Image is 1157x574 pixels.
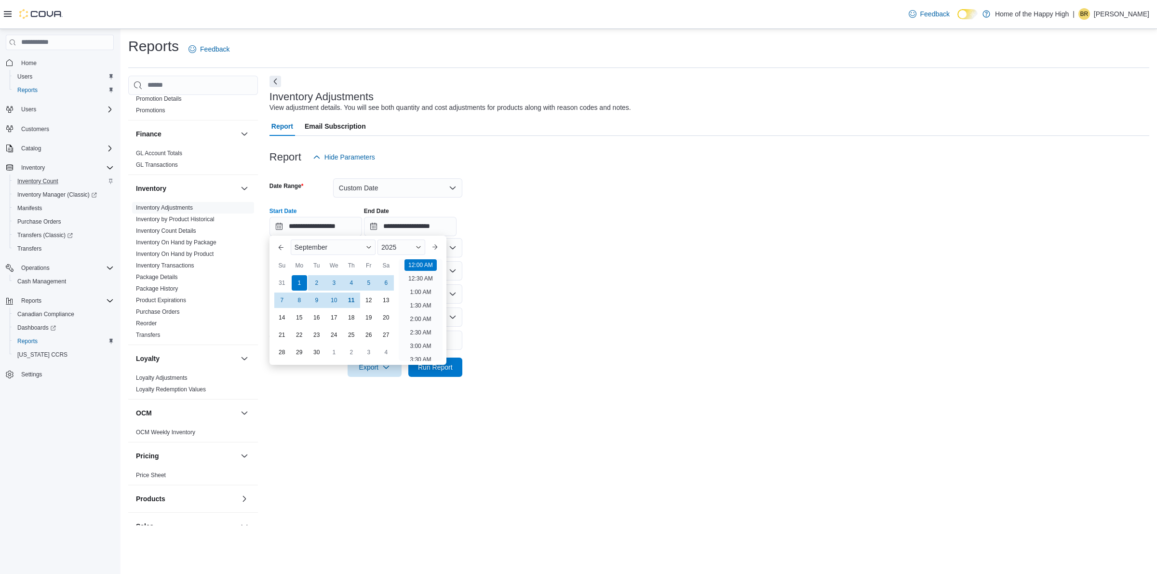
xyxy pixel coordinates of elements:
h3: Finance [136,129,161,139]
a: Loyalty Redemption Values [136,386,206,393]
a: Dashboards [13,322,60,334]
div: day-7 [274,293,290,308]
span: Cash Management [17,278,66,285]
div: day-29 [292,345,307,360]
a: GL Transactions [136,161,178,168]
span: Reports [17,295,114,307]
div: day-4 [344,275,359,291]
div: day-3 [326,275,342,291]
li: 12:30 AM [404,273,437,284]
div: We [326,258,342,273]
a: Inventory Transactions [136,262,194,269]
a: Transfers [13,243,45,254]
div: day-5 [361,275,377,291]
button: Inventory [136,184,237,193]
a: OCM Weekly Inventory [136,429,195,436]
div: day-30 [309,345,324,360]
button: Canadian Compliance [10,307,118,321]
span: Reports [13,84,114,96]
span: Product Expirations [136,296,186,304]
input: Press the down key to open a popover containing a calendar. [364,217,457,236]
span: Purchase Orders [13,216,114,227]
button: Loyalty [136,354,237,363]
button: Custom Date [333,178,462,198]
a: Purchase Orders [13,216,65,227]
button: Reports [17,295,45,307]
nav: Complex example [6,52,114,407]
input: Press the down key to enter a popover containing a calendar. Press the escape key to close the po... [269,217,362,236]
button: Reports [10,334,118,348]
span: Inventory by Product Historical [136,215,215,223]
button: Open list of options [449,290,457,298]
div: Discounts & Promotions [128,81,258,120]
span: Reports [21,297,41,305]
span: Manifests [17,204,42,212]
button: Purchase Orders [10,215,118,228]
div: Loyalty [128,372,258,399]
div: day-23 [309,327,324,343]
span: Inventory Count [13,175,114,187]
p: | [1073,8,1075,20]
div: day-24 [326,327,342,343]
button: Cash Management [10,275,118,288]
span: Users [17,73,32,80]
button: Customers [2,122,118,136]
span: Cash Management [13,276,114,287]
span: Run Report [418,362,453,372]
a: Transfers [136,332,160,338]
div: Finance [128,147,258,174]
a: Transfers (Classic) [13,229,77,241]
div: Sa [378,258,394,273]
button: Inventory [239,183,250,194]
span: Inventory Adjustments [136,204,193,212]
span: Inventory On Hand by Package [136,239,216,246]
span: Inventory Manager (Classic) [13,189,114,200]
button: Pricing [136,451,237,461]
a: Inventory by Product Historical [136,216,215,223]
span: Transfers [17,245,41,253]
h3: Products [136,494,165,504]
p: Home of the Happy High [995,8,1069,20]
span: 2025 [381,243,396,251]
a: Promotions [136,107,165,114]
div: day-11 [344,293,359,308]
span: Promotion Details [136,95,182,103]
li: 2:30 AM [406,327,435,338]
span: Canadian Compliance [13,308,114,320]
div: day-9 [309,293,324,308]
span: BR [1080,8,1089,20]
span: Export [353,358,396,377]
button: Catalog [2,142,118,155]
a: Canadian Compliance [13,308,78,320]
div: day-3 [361,345,377,360]
span: Users [13,71,114,82]
span: Canadian Compliance [17,310,74,318]
a: Settings [17,369,46,380]
div: day-18 [344,310,359,325]
div: Inventory [128,202,258,345]
button: Operations [17,262,54,274]
div: day-25 [344,327,359,343]
button: Finance [136,129,237,139]
span: Reports [13,335,114,347]
button: Home [2,56,118,70]
div: Fr [361,258,377,273]
span: Dashboards [17,324,56,332]
div: Mo [292,258,307,273]
li: 12:00 AM [404,259,437,271]
button: Run Report [408,358,462,377]
label: Date Range [269,182,304,190]
span: Inventory [17,162,114,174]
span: Package History [136,285,178,293]
button: Pricing [239,450,250,462]
span: Report [271,117,293,136]
div: day-2 [309,275,324,291]
h3: Inventory Adjustments [269,91,374,103]
span: Email Subscription [305,117,366,136]
div: Branden Rowsell [1078,8,1090,20]
div: day-4 [378,345,394,360]
button: Previous Month [273,240,289,255]
span: Operations [17,262,114,274]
